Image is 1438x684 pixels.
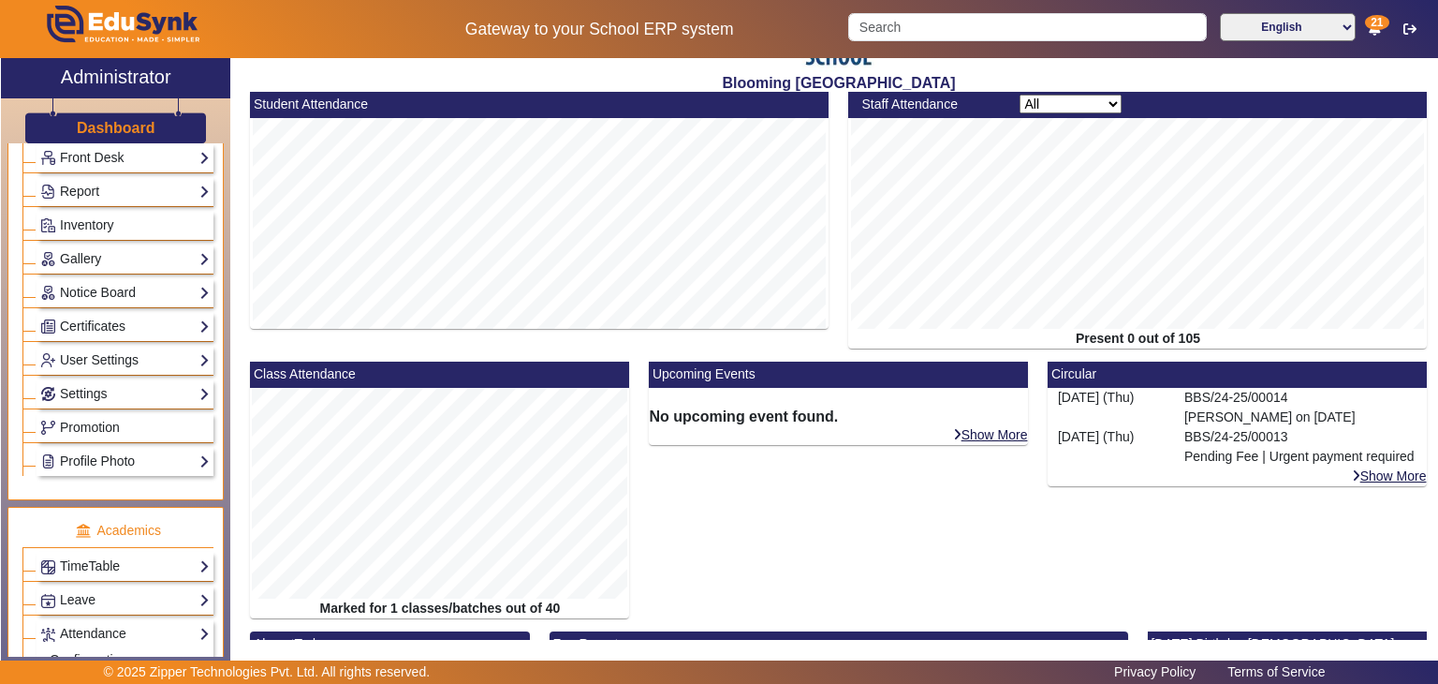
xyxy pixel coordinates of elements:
img: Inventory.png [41,218,55,232]
div: Staff Attendance [852,95,1010,114]
div: Present 0 out of 105 [848,329,1427,349]
mat-card-header: Upcoming Events [649,362,1028,388]
p: [PERSON_NAME] on [DATE] [1184,408,1417,427]
span: Inventory [60,217,114,232]
a: Dashboard [76,118,156,138]
a: Administrator [1,58,230,98]
mat-card-header: Circular [1048,362,1427,388]
a: Configuration [50,652,127,667]
mat-card-header: [DATE] Birthday [DEMOGRAPHIC_DATA] (Tue) [1148,632,1428,677]
h2: Administrator [61,66,171,88]
a: Show More [952,426,1029,443]
mat-card-header: Class Attendance [250,362,629,388]
h3: Dashboard [77,119,155,137]
h6: No upcoming event found. [649,408,1028,425]
p: Pending Fee | Urgent payment required [1184,447,1417,467]
p: © 2025 Zipper Technologies Pvt. Ltd. All rights reserved. [104,662,431,682]
a: Show More [1351,468,1428,484]
div: [DATE] (Thu) [1048,388,1174,427]
input: Search [848,13,1206,41]
img: Branchoperations.png [41,421,55,435]
a: Terms of Service [1218,660,1334,684]
div: BBS/24-25/00013 [1174,427,1427,467]
div: [DATE] (Thu) [1048,427,1174,467]
mat-card-header: Fee Report [550,632,1128,658]
div: Marked for 1 classes/batches out of 40 [250,599,629,618]
mat-card-header: AbsentToday [250,632,530,658]
a: Promotion [40,417,210,439]
h5: Gateway to your School ERP system [370,20,829,39]
mat-card-header: Student Attendance [250,92,829,118]
span: Promotion [60,420,120,435]
a: Privacy Policy [1105,660,1205,684]
h2: Blooming [GEOGRAPHIC_DATA] [241,74,1437,92]
img: academic.png [75,523,92,540]
p: Academics [22,521,213,541]
div: BBS/24-25/00014 [1174,388,1427,427]
span: 21 [1365,15,1388,30]
a: Inventory [40,215,210,236]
